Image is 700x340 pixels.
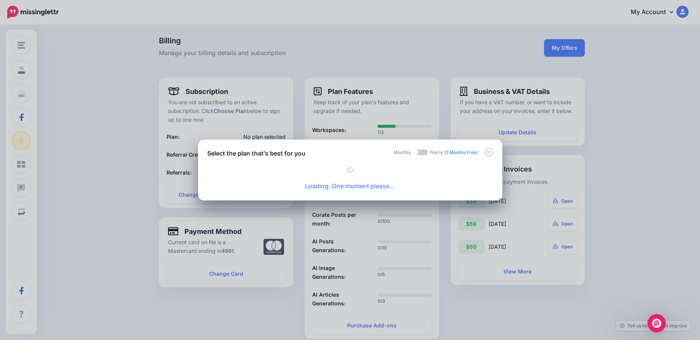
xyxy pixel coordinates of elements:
[484,143,493,162] button: Close
[446,149,476,155] span: 2 Months Free
[394,149,411,156] p: Monthly
[207,167,493,191] div: Loading. One moment please...
[429,149,478,156] p: Yearly ( )
[207,149,305,158] h5: Select the plan that’s best for you
[648,314,666,332] div: Open Intercom Messenger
